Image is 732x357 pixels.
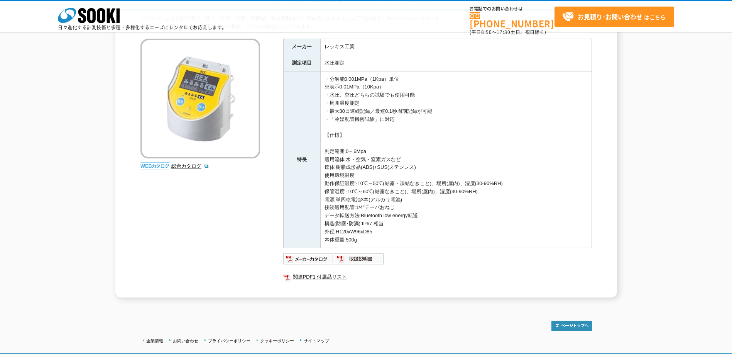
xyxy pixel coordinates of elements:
span: はこちら [562,11,666,23]
a: [PHONE_NUMBER] [470,12,554,28]
th: 特長 [283,71,320,248]
img: みるみるくん 圧力試験器Ⅲ TKR12P [140,39,260,158]
img: 取扱説明書 [334,253,384,265]
a: お問い合わせ [173,338,198,343]
a: お見積り･お問い合わせはこちら [554,7,674,27]
span: 17:30 [497,29,511,36]
a: サイトマップ [304,338,329,343]
img: webカタログ [140,162,169,170]
a: 企業情報 [146,338,163,343]
th: メーカー [283,39,320,55]
a: クッキーポリシー [260,338,294,343]
a: 取扱説明書 [334,258,384,264]
td: 水圧測定 [320,55,592,71]
img: メーカーカタログ [283,253,334,265]
td: レッキス工業 [320,39,592,55]
a: メーカーカタログ [283,258,334,264]
img: トップページへ [551,321,592,331]
a: 総合カタログ [171,163,209,169]
span: お電話でのお問い合わせは [470,7,554,11]
span: 8:50 [481,29,492,36]
a: 関連PDF1 付属品リスト [283,272,592,282]
th: 測定項目 [283,55,320,71]
td: ・分解能0.001MPa（1Kpa）単位 ※表示0.01MPa（10Kpa） ・水圧、空圧どちらの試験でも使用可能 ・周囲温度測定 ・最大30日連続記録／最短0.1秒周期記録が可能 ・「冷媒配管... [320,71,592,248]
a: プライバシーポリシー [208,338,250,343]
p: 日々進化する計測技術と多種・多様化するニーズにレンタルでお応えします。 [58,25,227,30]
span: (平日 ～ 土日、祝日除く) [470,29,546,36]
strong: お見積り･お問い合わせ [578,12,642,21]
